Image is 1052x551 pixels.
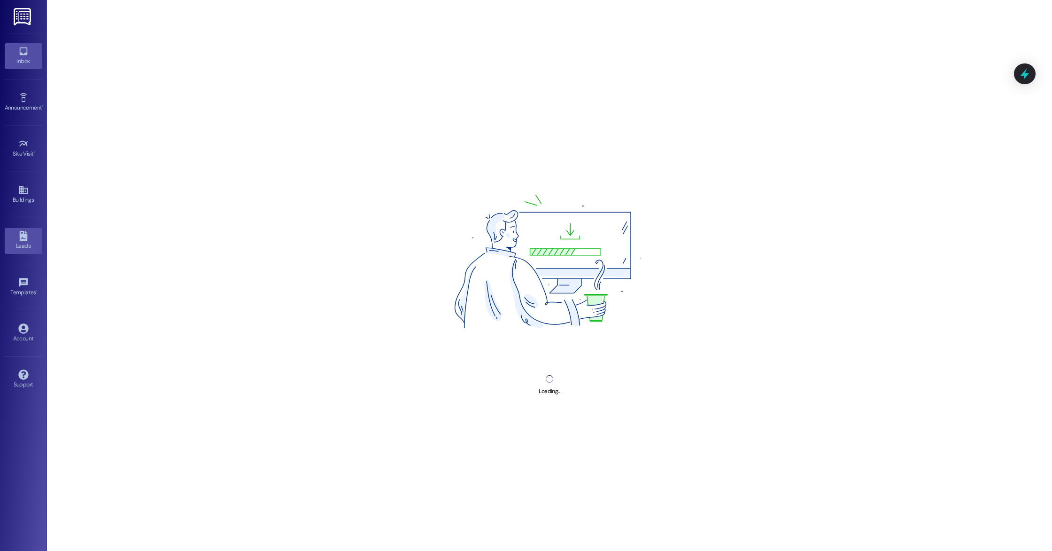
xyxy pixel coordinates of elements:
[14,8,33,25] img: ResiDesk Logo
[5,228,42,253] a: Leads
[5,136,42,161] a: Site Visit •
[5,321,42,346] a: Account
[5,182,42,207] a: Buildings
[5,367,42,392] a: Support
[5,275,42,300] a: Templates •
[42,103,43,110] span: •
[34,149,35,156] span: •
[539,386,560,396] div: Loading...
[36,288,38,294] span: •
[5,43,42,69] a: Inbox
